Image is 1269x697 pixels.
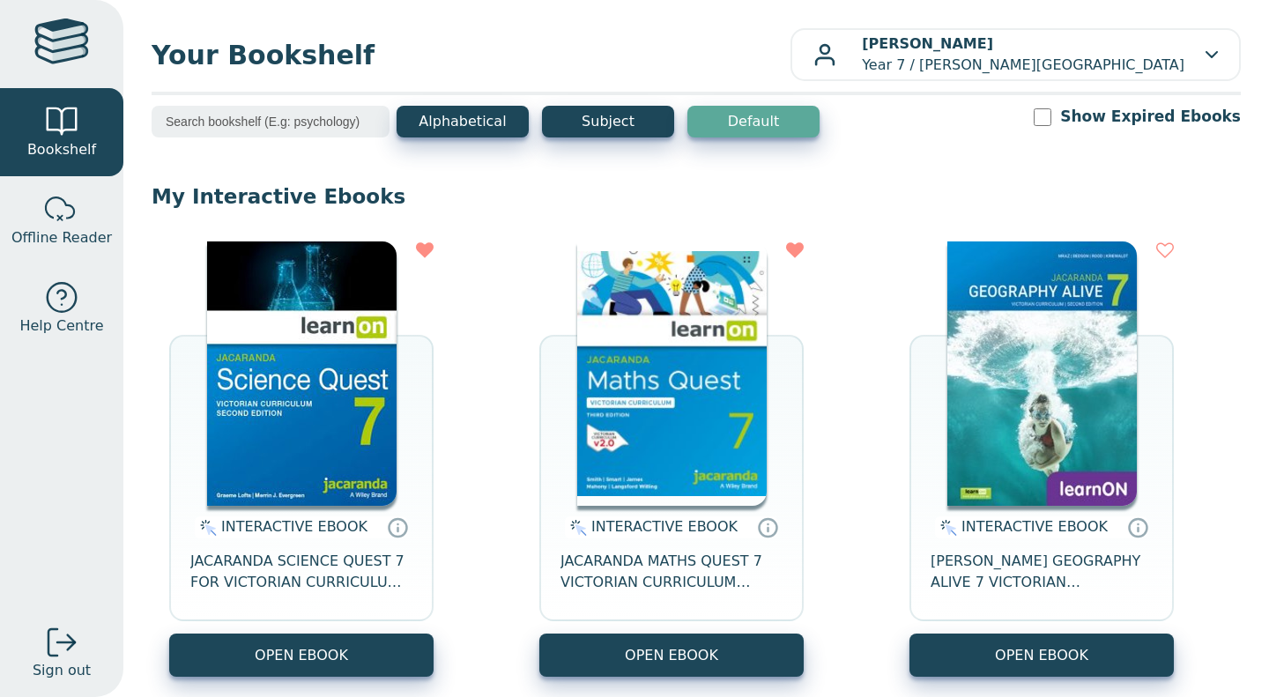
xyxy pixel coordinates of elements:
[152,35,790,75] span: Your Bookshelf
[577,241,767,506] img: b87b3e28-4171-4aeb-a345-7fa4fe4e6e25.jpg
[387,516,408,538] a: Interactive eBooks are accessed online via the publisher’s portal. They contain interactive resou...
[947,241,1137,506] img: cc9fd0c4-7e91-e911-a97e-0272d098c78b.jpg
[542,106,674,137] button: Subject
[560,551,783,593] span: JACARANDA MATHS QUEST 7 VICTORIAN CURRICULUM LEARNON EBOOK 3E
[169,634,434,677] button: OPEN EBOOK
[397,106,529,137] button: Alphabetical
[152,106,390,137] input: Search bookshelf (E.g: psychology)
[961,518,1108,535] span: INTERACTIVE EBOOK
[33,660,91,681] span: Sign out
[862,33,1184,76] p: Year 7 / [PERSON_NAME][GEOGRAPHIC_DATA]
[909,634,1174,677] button: OPEN EBOOK
[27,139,96,160] span: Bookshelf
[207,241,397,506] img: 329c5ec2-5188-ea11-a992-0272d098c78b.jpg
[221,518,367,535] span: INTERACTIVE EBOOK
[565,517,587,538] img: interactive.svg
[152,183,1241,210] p: My Interactive Ebooks
[935,517,957,538] img: interactive.svg
[757,516,778,538] a: Interactive eBooks are accessed online via the publisher’s portal. They contain interactive resou...
[687,106,820,137] button: Default
[190,551,412,593] span: JACARANDA SCIENCE QUEST 7 FOR VICTORIAN CURRICULUM LEARNON 2E EBOOK
[591,518,738,535] span: INTERACTIVE EBOOK
[11,227,112,248] span: Offline Reader
[862,35,993,52] b: [PERSON_NAME]
[931,551,1153,593] span: [PERSON_NAME] GEOGRAPHY ALIVE 7 VICTORIAN CURRICULUM LEARNON EBOOK 2E
[195,517,217,538] img: interactive.svg
[1127,516,1148,538] a: Interactive eBooks are accessed online via the publisher’s portal. They contain interactive resou...
[539,634,804,677] button: OPEN EBOOK
[1060,106,1241,128] label: Show Expired Ebooks
[19,315,103,337] span: Help Centre
[790,28,1241,81] button: [PERSON_NAME]Year 7 / [PERSON_NAME][GEOGRAPHIC_DATA]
